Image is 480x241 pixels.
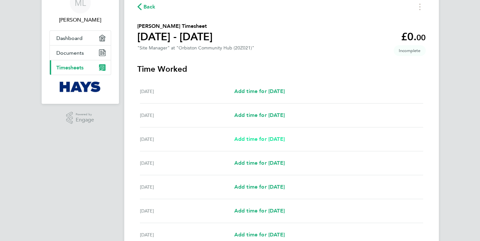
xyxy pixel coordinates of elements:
[56,50,84,56] span: Documents
[137,3,156,11] button: Back
[49,16,111,24] span: Martynas Lukosius
[137,22,213,30] h2: [PERSON_NAME] Timesheet
[234,183,284,191] a: Add time for [DATE]
[234,112,284,118] span: Add time for [DATE]
[234,88,284,94] span: Add time for [DATE]
[234,87,284,95] a: Add time for [DATE]
[140,135,234,143] div: [DATE]
[234,159,284,167] a: Add time for [DATE]
[234,232,284,238] span: Add time for [DATE]
[234,208,284,214] span: Add time for [DATE]
[50,31,111,45] a: Dashboard
[137,30,213,43] h1: [DATE] - [DATE]
[414,2,426,12] button: Timesheets Menu
[234,136,284,142] span: Add time for [DATE]
[234,231,284,239] a: Add time for [DATE]
[140,87,234,95] div: [DATE]
[137,64,426,74] h3: Time Worked
[56,35,83,41] span: Dashboard
[234,207,284,215] a: Add time for [DATE]
[144,3,156,11] span: Back
[50,46,111,60] a: Documents
[140,111,234,119] div: [DATE]
[60,82,101,92] img: hays-logo-retina.png
[234,111,284,119] a: Add time for [DATE]
[394,45,426,56] span: This timesheet is Incomplete.
[56,65,84,71] span: Timesheets
[234,135,284,143] a: Add time for [DATE]
[140,183,234,191] div: [DATE]
[416,33,426,42] span: 00
[140,207,234,215] div: [DATE]
[50,60,111,75] a: Timesheets
[76,117,94,123] span: Engage
[137,45,254,51] div: "Site Manager" at "Orbiston Community Hub (20Z021)"
[234,184,284,190] span: Add time for [DATE]
[140,159,234,167] div: [DATE]
[49,82,111,92] a: Go to home page
[234,160,284,166] span: Add time for [DATE]
[66,112,94,124] a: Powered byEngage
[401,30,426,43] app-decimal: £0.
[140,231,234,239] div: [DATE]
[76,112,94,117] span: Powered by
